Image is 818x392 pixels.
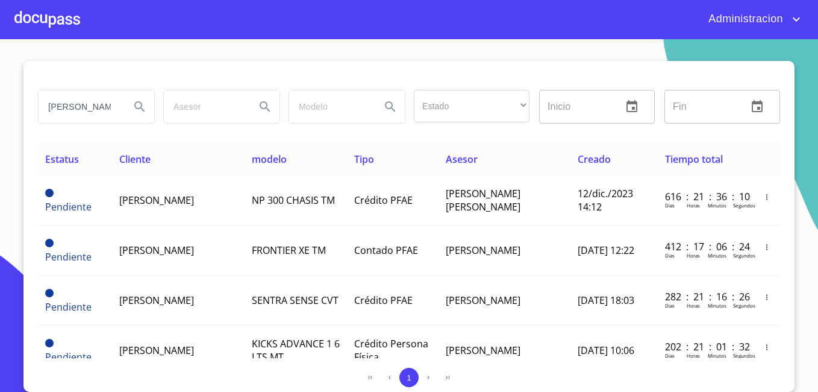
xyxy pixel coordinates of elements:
span: Asesor [446,153,478,166]
span: Tiempo total [665,153,723,166]
p: Dias [665,302,675,309]
span: 12/dic./2023 14:12 [578,187,633,213]
span: Crédito PFAE [354,194,413,207]
p: Segundos [733,252,755,259]
span: [DATE] 10:06 [578,344,634,357]
p: Minutos [708,252,726,259]
p: Segundos [733,352,755,359]
span: Tipo [354,153,374,166]
span: Pendiente [45,250,92,264]
span: [PERSON_NAME] [446,344,520,357]
span: Pendiente [45,300,92,314]
p: Minutos [708,202,726,209]
p: 202 : 21 : 01 : 32 [665,340,746,353]
span: Crédito Persona Física [354,337,428,364]
p: Segundos [733,202,755,209]
p: Dias [665,202,675,209]
p: Minutos [708,302,726,309]
input: search [289,90,371,123]
button: Search [376,92,405,121]
div: ​ [414,90,529,122]
p: 282 : 21 : 16 : 26 [665,290,746,303]
span: Pendiente [45,200,92,213]
span: NP 300 CHASIS TM [252,194,335,207]
input: search [39,90,120,123]
span: [PERSON_NAME] [119,344,194,357]
span: [PERSON_NAME] [119,244,194,257]
button: Search [251,92,279,121]
input: search [164,90,246,123]
span: Pendiente [45,350,92,364]
p: Horas [687,202,700,209]
p: Horas [687,302,700,309]
span: FRONTIER XE TM [252,244,326,257]
p: Minutos [708,352,726,359]
button: account of current user [699,10,804,29]
span: Pendiente [45,189,54,197]
span: [PERSON_NAME] [119,194,194,207]
span: 1 [407,373,411,382]
span: [PERSON_NAME] [PERSON_NAME] [446,187,520,213]
span: Creado [578,153,611,166]
p: 412 : 17 : 06 : 24 [665,240,746,253]
button: 1 [399,368,419,387]
span: [DATE] 12:22 [578,244,634,257]
span: Estatus [45,153,79,166]
span: Pendiente [45,339,54,347]
p: Dias [665,252,675,259]
p: Horas [687,352,700,359]
span: [DATE] 18:03 [578,294,634,307]
span: [PERSON_NAME] [446,244,520,257]
span: [PERSON_NAME] [119,294,194,307]
span: Contado PFAE [354,244,418,257]
span: KICKS ADVANCE 1 6 LTS MT [252,337,340,364]
p: Dias [665,352,675,359]
span: Administracion [699,10,789,29]
p: 616 : 21 : 36 : 10 [665,190,746,203]
span: [PERSON_NAME] [446,294,520,307]
span: SENTRA SENSE CVT [252,294,339,307]
span: Cliente [119,153,151,166]
span: modelo [252,153,287,166]
span: Crédito PFAE [354,294,413,307]
button: Search [125,92,154,121]
p: Segundos [733,302,755,309]
span: Pendiente [45,239,54,247]
span: Pendiente [45,289,54,297]
p: Horas [687,252,700,259]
